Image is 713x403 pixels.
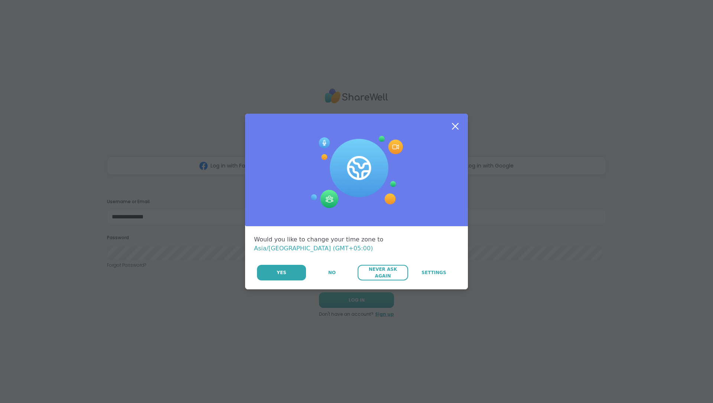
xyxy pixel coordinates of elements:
[358,265,408,280] button: Never Ask Again
[257,265,306,280] button: Yes
[254,235,459,253] div: Would you like to change your time zone to
[328,269,336,276] span: No
[421,269,446,276] span: Settings
[310,136,403,209] img: Session Experience
[277,269,286,276] span: Yes
[254,245,373,252] span: Asia/[GEOGRAPHIC_DATA] (GMT+05:00)
[307,265,357,280] button: No
[409,265,459,280] a: Settings
[361,266,404,279] span: Never Ask Again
